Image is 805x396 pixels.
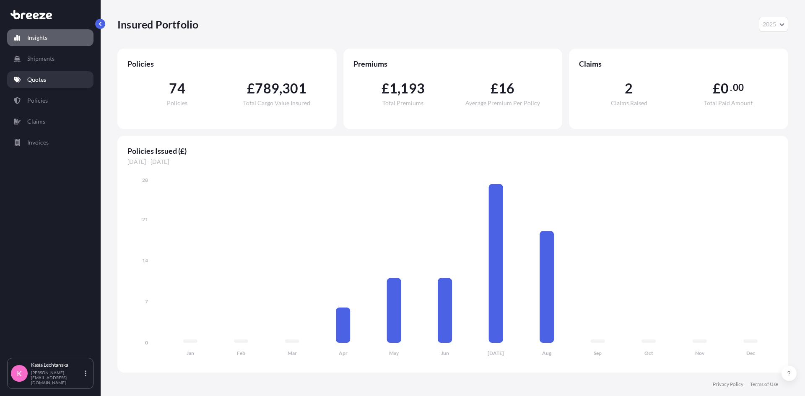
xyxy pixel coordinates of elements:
button: Year Selector [759,17,788,32]
p: Policies [27,96,48,105]
span: Premiums [353,59,553,69]
span: £ [247,82,255,95]
span: , [397,82,400,95]
a: Policies [7,92,93,109]
span: 1 [390,82,397,95]
tspan: Jun [441,350,449,356]
p: Insured Portfolio [117,18,198,31]
tspan: Feb [237,350,245,356]
tspan: 14 [142,257,148,264]
tspan: 7 [145,298,148,305]
span: 2 [625,82,633,95]
span: Claims [579,59,778,69]
span: 301 [282,82,306,95]
tspan: Jan [187,350,194,356]
p: Kasia Lechtanska [31,362,83,368]
span: . [730,84,732,91]
p: Invoices [27,138,49,147]
span: Claims Raised [611,100,647,106]
span: K [17,369,22,378]
span: Policies Issued (£) [127,146,778,156]
span: £ [382,82,390,95]
tspan: May [389,350,399,356]
span: , [279,82,282,95]
span: Total Paid Amount [704,100,753,106]
span: Policies [167,100,187,106]
tspan: Aug [542,350,552,356]
tspan: [DATE] [488,350,504,356]
span: 00 [733,84,744,91]
p: Quotes [27,75,46,84]
p: Shipments [27,54,55,63]
p: Claims [27,117,45,126]
a: Claims [7,113,93,130]
span: Policies [127,59,327,69]
span: Total Cargo Value Insured [243,100,310,106]
span: 193 [400,82,425,95]
span: 16 [499,82,514,95]
tspan: Dec [746,350,755,356]
span: £ [491,82,499,95]
span: [DATE] - [DATE] [127,158,778,166]
span: 74 [169,82,185,95]
tspan: 21 [142,216,148,223]
a: Terms of Use [750,381,778,388]
span: 0 [721,82,729,95]
tspan: 28 [142,177,148,183]
a: Privacy Policy [713,381,743,388]
span: 789 [255,82,279,95]
a: Insights [7,29,93,46]
span: Average Premium Per Policy [465,100,540,106]
tspan: Nov [695,350,705,356]
span: Total Premiums [382,100,423,106]
tspan: 0 [145,339,148,346]
span: 2025 [763,20,776,28]
a: Quotes [7,71,93,88]
tspan: Oct [644,350,653,356]
tspan: Apr [339,350,348,356]
a: Shipments [7,50,93,67]
tspan: Sep [594,350,602,356]
p: [PERSON_NAME][EMAIL_ADDRESS][DOMAIN_NAME] [31,370,83,385]
tspan: Mar [288,350,297,356]
span: £ [713,82,721,95]
a: Invoices [7,134,93,151]
p: Insights [27,34,47,42]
